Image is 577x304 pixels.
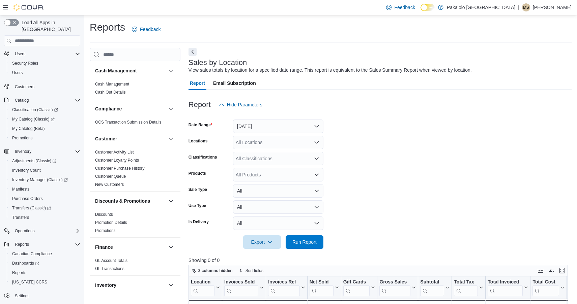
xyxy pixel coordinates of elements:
[12,292,32,300] a: Settings
[7,259,83,268] a: Dashboards
[189,48,197,56] button: Next
[309,279,339,296] button: Net Sold
[12,279,47,285] span: [US_STATE] CCRS
[167,243,175,251] button: Finance
[9,259,42,267] a: Dashboards
[12,147,34,156] button: Inventory
[7,213,83,222] button: Transfers
[236,267,266,275] button: Sort fields
[233,120,323,133] button: [DATE]
[9,195,80,203] span: Purchase Orders
[13,4,44,11] img: Cova
[95,82,129,87] a: Cash Management
[95,198,150,204] h3: Discounts & Promotions
[12,50,80,58] span: Users
[12,50,28,58] button: Users
[246,268,263,273] span: Sort fields
[488,279,523,296] div: Total Invoiced
[189,101,211,109] h3: Report
[379,279,410,285] div: Gross Sales
[12,261,39,266] span: Dashboards
[9,157,80,165] span: Adjustments (Classic)
[233,200,323,214] button: All
[15,84,34,90] span: Customers
[95,135,166,142] button: Customer
[15,242,29,247] span: Reports
[191,279,214,296] div: Location
[90,210,180,237] div: Discounts & Promotions
[12,168,41,173] span: Inventory Count
[532,279,559,296] div: Total Cost
[9,115,57,123] a: My Catalog (Classic)
[9,69,25,77] a: Users
[343,279,370,296] div: Gift Card Sales
[15,51,25,57] span: Users
[9,176,70,184] a: Inventory Manager (Classic)
[95,174,126,179] a: Customer Queue
[15,293,29,299] span: Settings
[522,3,530,11] div: Michael Saikaley
[9,166,80,174] span: Inventory Count
[167,67,175,75] button: Cash Management
[129,23,163,36] a: Feedback
[191,279,220,296] button: Location
[9,250,80,258] span: Canadian Compliance
[95,67,137,74] h3: Cash Management
[383,1,417,14] a: Feedback
[191,279,214,285] div: Location
[140,26,161,33] span: Feedback
[198,268,233,273] span: 2 columns hidden
[167,135,175,143] button: Customer
[12,61,38,66] span: Security Roles
[7,166,83,175] button: Inventory Count
[7,184,83,194] button: Manifests
[189,257,572,264] p: Showing 0 of 0
[216,98,265,111] button: Hide Parameters
[9,59,80,67] span: Security Roles
[95,135,117,142] h3: Customer
[12,107,58,112] span: Classification (Classic)
[286,235,323,249] button: Run Report
[95,198,166,204] button: Discounts & Promotions
[379,279,416,296] button: Gross Sales
[314,140,319,145] button: Open list of options
[95,212,113,217] a: Discounts
[454,279,483,296] button: Total Tax
[95,90,126,95] a: Cash Out Details
[532,279,559,285] div: Total Cost
[1,240,83,249] button: Reports
[533,3,572,11] p: [PERSON_NAME]
[7,175,83,184] a: Inventory Manager (Classic)
[9,213,80,222] span: Transfers
[95,105,122,112] h3: Compliance
[233,216,323,230] button: All
[190,76,205,90] span: Report
[447,3,515,11] p: Pakalolo [GEOGRAPHIC_DATA]
[233,184,323,198] button: All
[12,187,29,192] span: Manifests
[12,196,43,201] span: Purchase Orders
[189,138,208,144] label: Locations
[95,282,116,289] h3: Inventory
[15,228,35,234] span: Operations
[9,259,80,267] span: Dashboards
[268,279,299,285] div: Invoices Ref
[420,279,450,296] button: Subtotal
[12,135,33,141] span: Promotions
[268,279,305,296] button: Invoices Ref
[547,267,555,275] button: Display options
[12,96,80,104] span: Catalog
[95,266,124,271] a: GL Transactions
[268,279,299,296] div: Invoices Ref
[15,98,29,103] span: Catalog
[9,185,80,193] span: Manifests
[532,279,564,296] button: Total Cost
[189,187,207,192] label: Sale Type
[9,69,80,77] span: Users
[9,176,80,184] span: Inventory Manager (Classic)
[9,157,59,165] a: Adjustments (Classic)
[95,67,166,74] button: Cash Management
[7,133,83,143] button: Promotions
[9,213,32,222] a: Transfers
[95,158,139,163] a: Customer Loyalty Points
